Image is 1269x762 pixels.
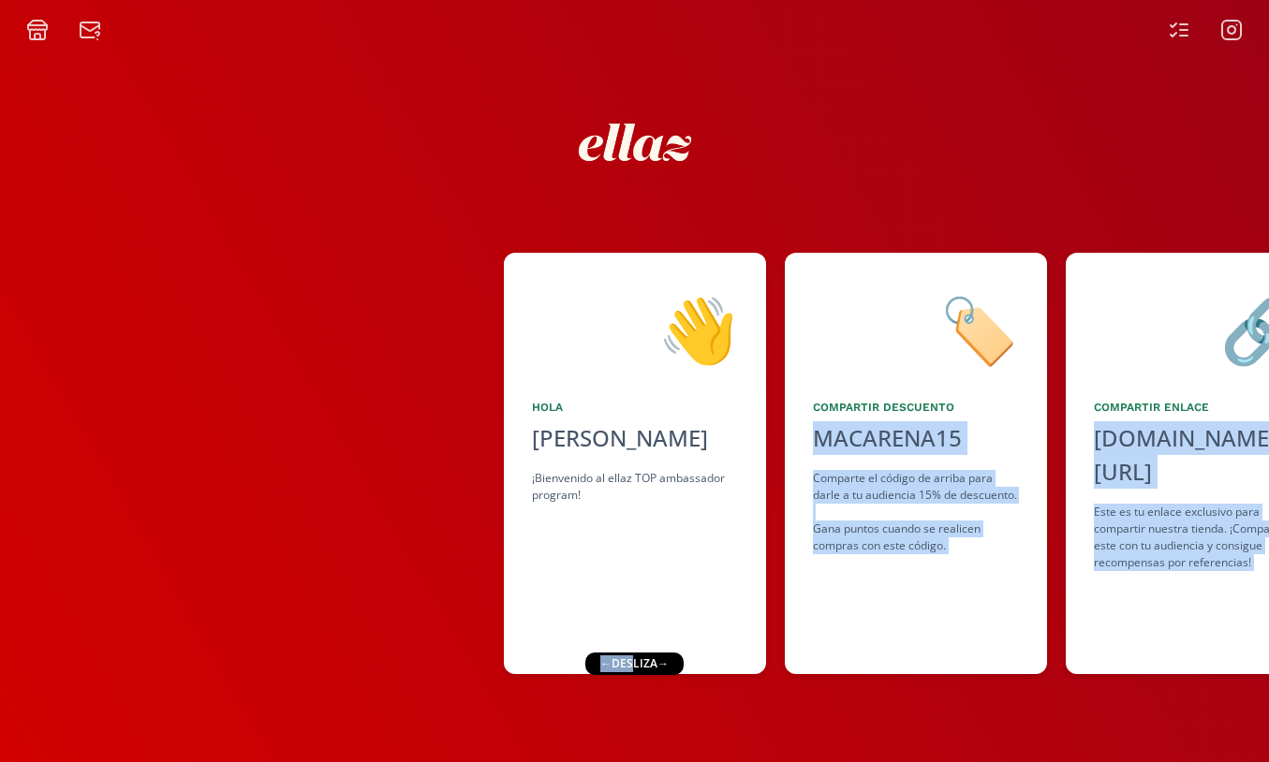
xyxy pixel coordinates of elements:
div: MACARENA15 [813,421,962,455]
div: Comparte el código de arriba para darle a tu audiencia 15% de descuento. Gana puntos cuando se re... [813,470,1019,554]
img: xfveBycWTD8n [565,72,705,212]
div: 🏷️ [813,281,1019,376]
div: ← desliza → [585,652,684,675]
div: Compartir Descuento [813,399,1019,416]
div: [PERSON_NAME] [532,421,738,455]
div: Hola [532,399,738,416]
div: 👋 [532,281,738,376]
div: ¡Bienvenido al ellaz TOP ambassador program! [532,470,738,504]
